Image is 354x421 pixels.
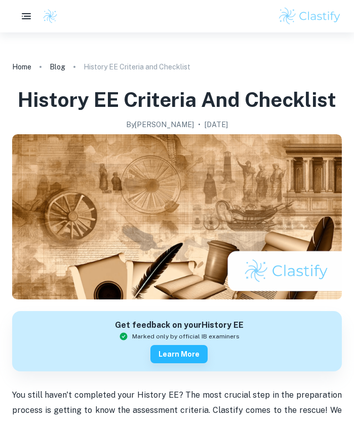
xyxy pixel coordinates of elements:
h1: History EE Criteria and Checklist [18,86,336,113]
a: Home [12,60,31,74]
a: Blog [50,60,65,74]
h6: Get feedback on your History EE [115,319,244,332]
p: History EE Criteria and Checklist [84,61,190,72]
h2: By [PERSON_NAME] [126,119,194,130]
a: Clastify logo [36,9,58,24]
span: Marked only by official IB examiners [132,332,240,341]
p: • [198,119,201,130]
a: Get feedback on yourHistory EEMarked only by official IB examinersLearn more [12,311,342,371]
h2: [DATE] [205,119,228,130]
img: History EE Criteria and Checklist cover image [12,134,342,299]
img: Clastify logo [278,6,342,26]
img: Clastify logo [43,9,58,24]
button: Learn more [150,345,208,363]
